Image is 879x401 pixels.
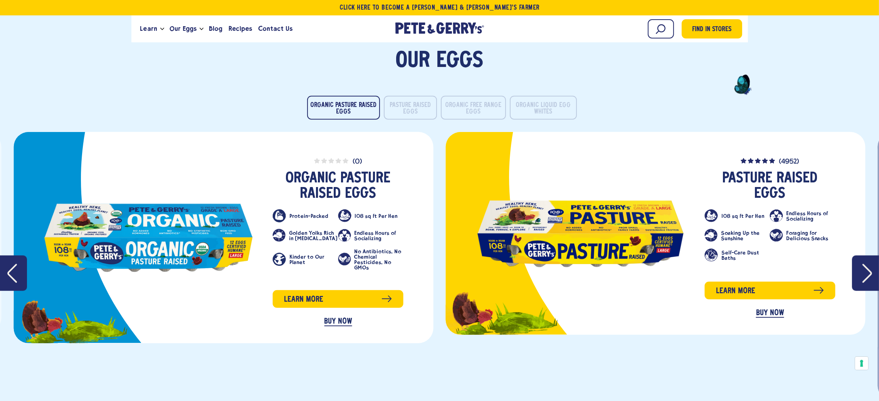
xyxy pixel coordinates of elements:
span: Our Eggs [170,24,197,33]
li: 108 sq ft Per Hen [338,209,403,222]
a: Find in Stores [682,19,742,38]
span: Learn [140,24,157,33]
span: Our [395,50,430,73]
span: Learn more [716,285,755,297]
button: Open the dropdown menu for Our Eggs [200,28,203,30]
a: Learn [137,18,160,39]
button: Organic Pasture Raised Eggs [307,96,380,120]
span: Recipes [229,24,252,33]
span: Contact Us [258,24,292,33]
li: Self-Care Dust Baths [705,249,770,262]
button: Pasture Raised Eggs [384,96,437,120]
a: Blog [206,18,225,39]
h3: Organic Pasture Raised Eggs [273,171,403,202]
button: Organic Liquid Egg Whites [510,96,577,120]
li: Soaking Up the Sunshine [705,229,770,242]
li: Endless Hours of Socializing [770,209,835,222]
button: Next [852,256,879,291]
span: Find in Stores [692,25,731,35]
h3: Pasture Raised Eggs [705,171,835,202]
span: Eggs [436,50,483,73]
li: Golden Yolks Rich in [MEDICAL_DATA] [273,229,338,242]
button: Open the dropdown menu for Learn [160,28,164,30]
a: Recipes [225,18,255,39]
a: Learn more [705,282,835,299]
a: Our Eggs [166,18,200,39]
span: Learn more [284,294,323,306]
li: Kinder to Our Planet [273,249,338,270]
span: (0) [353,159,362,165]
li: Endless Hours of Socializing [338,229,403,242]
a: Contact Us [255,18,296,39]
li: Foraging for Delicious Snacks [770,229,835,242]
div: slide 2 of 4 [445,132,865,335]
li: No Antibiotics, No Chemical Pesticides, No GMOs [338,249,403,270]
a: (0) [273,157,403,165]
button: Organic Free Range Eggs [441,96,506,120]
li: Protein-Packed [273,209,338,222]
span: Blog [209,24,222,33]
a: (4952) [705,157,835,165]
a: BUY NOW [324,317,352,326]
span: (4952) [779,159,800,165]
div: slide 1 of 4 [14,132,434,343]
li: 108 sq ft Per Hen [705,209,770,222]
input: Search [648,19,674,38]
button: Your consent preferences for tracking technologies [855,357,868,370]
a: BUY NOW [756,309,784,318]
a: Learn more [273,290,403,308]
